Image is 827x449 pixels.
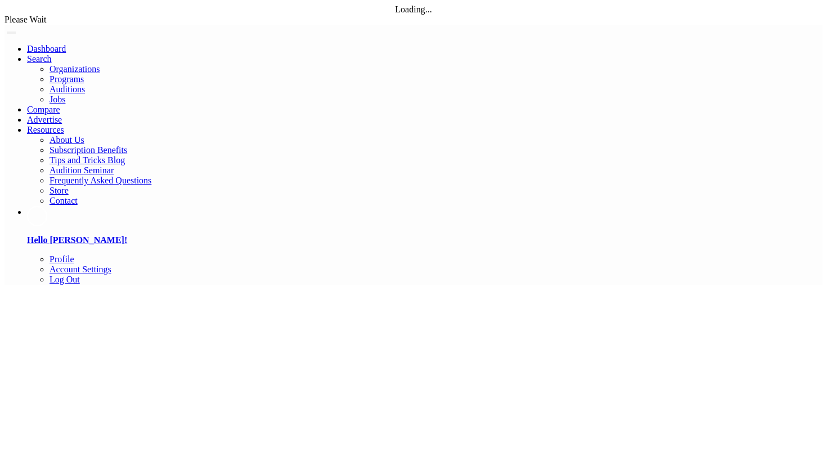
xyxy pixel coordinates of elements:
[50,275,80,284] a: Log Out
[27,135,822,206] ul: Resources
[7,32,16,34] button: Toggle navigation
[27,64,822,105] ul: Resources
[27,125,64,134] a: Resources
[50,186,69,195] a: Store
[50,64,100,74] a: Organizations
[50,145,127,155] a: Subscription Benefits
[50,196,78,205] a: Contact
[50,176,151,185] a: Frequently Asked Questions
[27,105,60,114] a: Compare
[27,54,52,64] a: Search
[27,115,62,124] a: Advertise
[50,165,114,175] a: Audition Seminar
[27,235,822,245] p: Hello [PERSON_NAME]!
[50,254,74,264] a: Profile
[50,95,65,104] a: Jobs
[27,44,66,53] a: Dashboard
[50,155,125,165] a: Tips and Tricks Blog
[27,254,822,285] ul: profile picture Hello [PERSON_NAME]!
[395,5,432,14] span: Loading...
[50,84,85,94] a: Auditions
[27,206,822,245] a: profile picture Hello [PERSON_NAME]!
[50,264,111,274] a: Account Settings
[50,135,84,145] a: About Us
[50,74,84,84] a: Programs
[5,15,822,25] div: Please Wait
